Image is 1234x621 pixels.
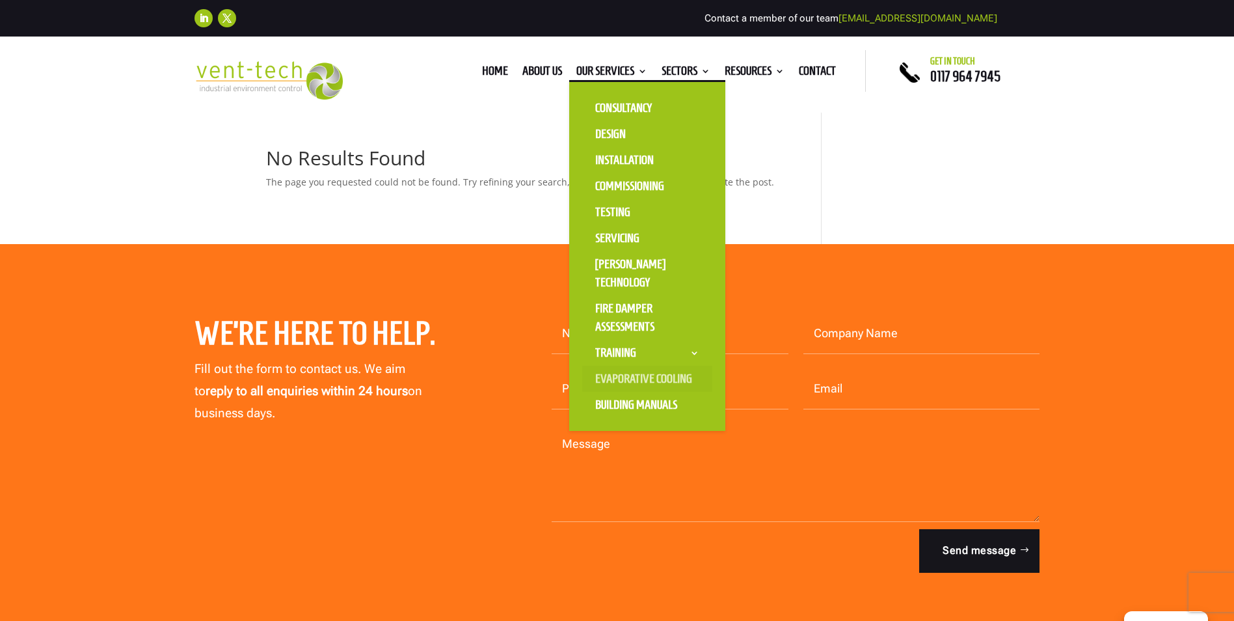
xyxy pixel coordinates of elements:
span: Get in touch [930,56,975,66]
input: Phone Number [552,369,788,409]
a: Home [482,66,508,81]
a: 0117 964 7945 [930,68,1000,84]
a: Installation [582,147,712,173]
a: Our Services [576,66,647,81]
a: Consultancy [582,95,712,121]
a: Building Manuals [582,392,712,418]
a: Design [582,121,712,147]
a: [PERSON_NAME] Technology [582,251,712,296]
a: Follow on LinkedIn [194,9,213,27]
a: Evaporative Cooling [582,366,712,392]
a: Contact [799,66,836,81]
p: The page you requested could not be found. Try refining your search, or use the navigation above ... [266,174,783,190]
a: Resources [725,66,785,81]
input: Email [803,369,1040,409]
a: Fire Damper Assessments [582,296,712,340]
a: Training [582,340,712,366]
input: Name [552,314,788,354]
h2: We’re here to help. [194,314,466,359]
h1: No Results Found [266,148,783,174]
strong: reply to all enquiries within 24 hours [206,383,408,398]
a: Follow on X [218,9,236,27]
span: Contact a member of our team [704,12,997,24]
button: Send message [919,529,1040,572]
a: Servicing [582,225,712,251]
input: Company Name [803,314,1040,354]
a: Commissioning [582,173,712,199]
a: About us [522,66,562,81]
a: [EMAIL_ADDRESS][DOMAIN_NAME] [838,12,997,24]
a: Testing [582,199,712,225]
span: Fill out the form to contact us. We aim to [194,361,405,398]
img: 2023-09-27T08_35_16.549ZVENT-TECH---Clear-background [194,61,343,100]
a: Sectors [662,66,710,81]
